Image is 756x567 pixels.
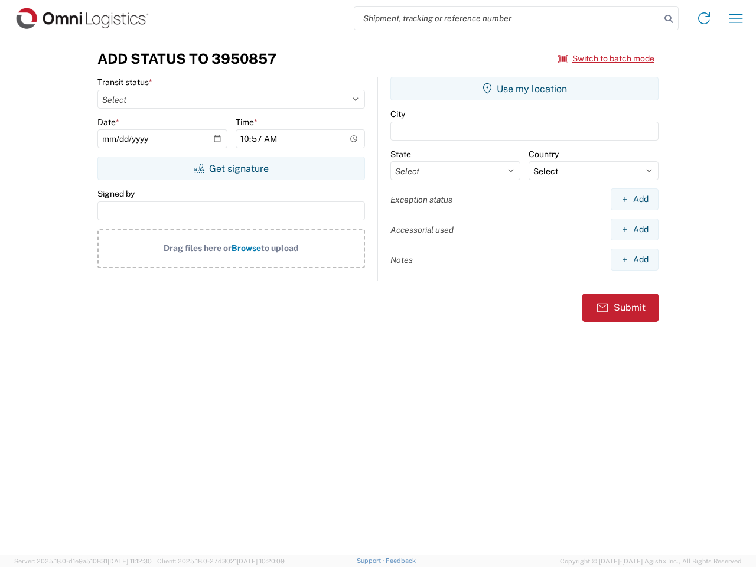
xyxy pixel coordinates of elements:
[558,49,654,69] button: Switch to batch mode
[97,50,276,67] h3: Add Status to 3950857
[354,7,660,30] input: Shipment, tracking or reference number
[560,556,742,566] span: Copyright © [DATE]-[DATE] Agistix Inc., All Rights Reserved
[236,117,258,128] label: Time
[97,117,119,128] label: Date
[261,243,299,253] span: to upload
[611,188,659,210] button: Add
[97,157,365,180] button: Get signature
[14,558,152,565] span: Server: 2025.18.0-d1e9a510831
[232,243,261,253] span: Browse
[390,194,452,205] label: Exception status
[390,77,659,100] button: Use my location
[164,243,232,253] span: Drag files here or
[529,149,559,159] label: Country
[390,255,413,265] label: Notes
[611,249,659,271] button: Add
[390,224,454,235] label: Accessorial used
[357,557,386,564] a: Support
[97,77,152,87] label: Transit status
[237,558,285,565] span: [DATE] 10:20:09
[390,109,405,119] label: City
[386,557,416,564] a: Feedback
[611,219,659,240] button: Add
[97,188,135,199] label: Signed by
[157,558,285,565] span: Client: 2025.18.0-27d3021
[390,149,411,159] label: State
[582,294,659,322] button: Submit
[107,558,152,565] span: [DATE] 11:12:30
